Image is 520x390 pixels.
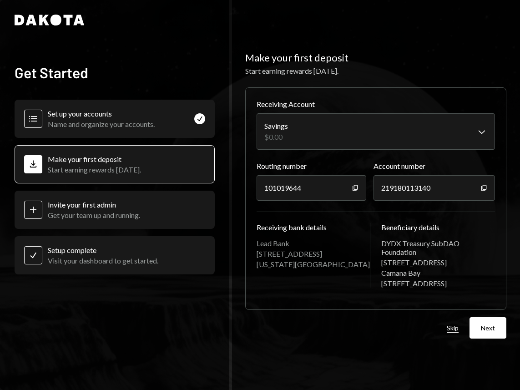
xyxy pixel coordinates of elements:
[447,324,459,333] button: Skip
[381,268,495,277] div: Camana Bay
[48,109,155,118] div: Set up your accounts
[48,256,158,265] div: Visit your dashboard to get started.
[257,161,366,172] label: Routing number
[470,317,506,339] button: Next
[381,239,495,256] div: DYDX Treasury SubDAO Foundation
[257,260,371,268] div: [US_STATE][GEOGRAPHIC_DATA]
[245,66,506,76] div: Start earning rewards [DATE].
[48,120,155,128] div: Name and organize your accounts.
[48,246,158,254] div: Setup complete
[48,165,141,174] div: Start earning rewards [DATE].
[48,155,141,163] div: Make your first deposit
[257,99,495,110] label: Receiving Account
[15,63,215,81] h2: Get Started
[374,175,495,201] div: 219180113140
[245,51,506,64] h2: Make your first deposit
[257,175,366,201] div: 101019644
[257,113,495,150] button: Receiving Account
[381,258,495,267] div: [STREET_ADDRESS]
[374,161,495,172] label: Account number
[257,223,371,232] div: Receiving bank details
[381,279,495,288] div: [STREET_ADDRESS]
[257,249,371,258] div: [STREET_ADDRESS]
[381,223,495,232] div: Beneficiary details
[257,239,371,248] div: Lead Bank
[48,211,140,219] div: Get your team up and running.
[48,200,140,209] div: Invite your first admin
